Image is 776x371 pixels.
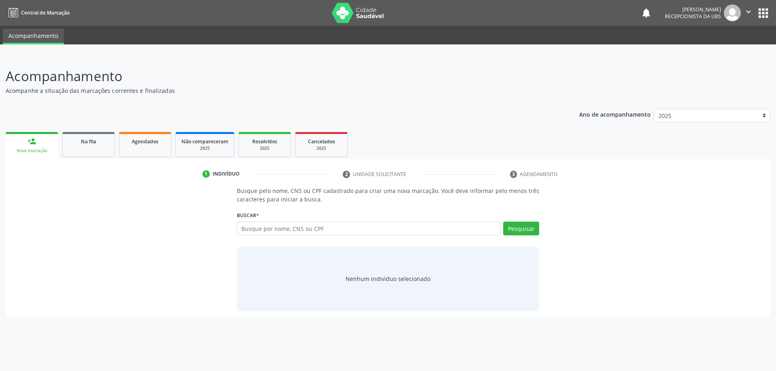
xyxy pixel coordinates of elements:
button:  [741,4,756,21]
span: Cancelados [308,138,335,145]
button: notifications [641,7,652,19]
span: Central de Marcação [21,9,70,16]
div: 2025 [245,145,285,151]
div: 2025 [301,145,342,151]
i:  [744,7,753,16]
p: Acompanhe a situação das marcações correntes e finalizadas [6,86,541,95]
div: Nenhum indivíduo selecionado [346,275,430,283]
div: [PERSON_NAME] [665,6,721,13]
button: apps [756,6,770,20]
span: Não compareceram [181,138,228,145]
button: Pesquisar [503,222,539,235]
span: Recepcionista da UBS [665,13,721,20]
span: Resolvidos [252,138,277,145]
img: img [724,4,741,21]
label: Buscar [237,209,259,222]
p: Ano de acompanhamento [579,109,651,119]
span: Na fila [81,138,96,145]
div: 1 [202,170,210,178]
a: Central de Marcação [6,6,70,19]
span: Agendados [132,138,158,145]
p: Acompanhamento [6,66,541,86]
div: 2025 [181,145,228,151]
div: person_add [27,137,36,146]
div: Indivíduo [213,170,240,178]
p: Busque pelo nome, CNS ou CPF cadastrado para criar uma nova marcação. Você deve informar pelo men... [237,187,540,203]
a: Acompanhamento [3,29,64,44]
div: Nova marcação [11,148,53,154]
input: Busque por nome, CNS ou CPF [237,222,501,235]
